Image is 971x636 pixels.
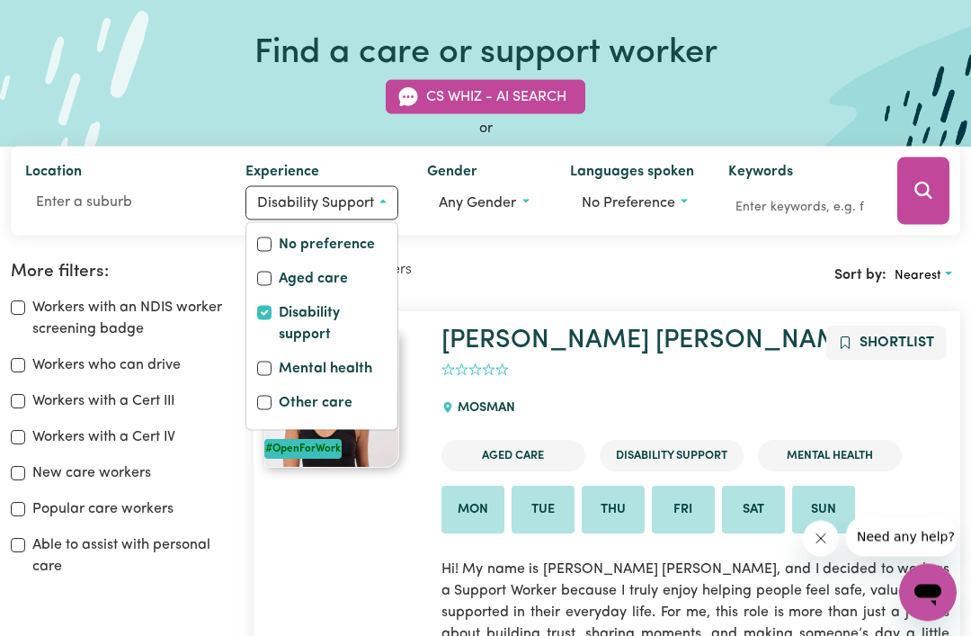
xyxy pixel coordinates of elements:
li: Available on Mon [441,487,504,535]
span: Sort by: [834,269,886,283]
a: [PERSON_NAME] [PERSON_NAME] [441,328,863,354]
label: Aged care [279,268,348,293]
button: Add to shortlist [826,327,946,361]
li: Mental Health [758,441,902,472]
label: Other care [279,392,352,417]
span: Nearest [895,270,941,283]
span: No preference [582,196,675,211]
span: Shortlist [860,336,934,351]
label: Popular care workers [32,499,174,521]
label: No preference [279,234,375,259]
li: Available on Sat [722,487,785,535]
label: Workers with a Cert III [32,391,174,413]
iframe: Button to launch messaging window [899,564,957,622]
button: Sort search results [886,263,960,291]
label: Workers with an NDIS worker screening badge [32,298,232,341]
label: Experience [245,161,319,186]
h1: Find a care or support worker [254,34,717,76]
button: CS Whiz - AI Search [386,80,585,114]
label: Workers who can drive [32,355,181,377]
div: Worker experience options [245,222,398,431]
iframe: Close message [803,521,839,557]
li: Available on Thu [582,487,645,535]
div: MOSMAN [441,385,526,434]
button: Worker experience options [245,186,398,220]
li: Aged Care [441,441,585,472]
button: Worker language preferences [570,186,699,220]
li: Available on Sun [792,487,855,535]
div: add rating by typing an integer from 0 to 5 or pressing arrow keys [441,361,509,381]
label: Mental health [279,358,372,383]
label: Keywords [728,161,793,186]
span: Disability support [257,196,374,211]
h2: More filters: [11,263,232,283]
label: Languages spoken [570,161,694,186]
li: Available on Tue [512,487,575,535]
label: New care workers [32,463,151,485]
input: Enter a suburb [25,186,217,219]
h2: Showing care workers [254,263,607,280]
li: Disability Support [600,441,744,472]
label: Workers with a Cert IV [32,427,175,449]
span: Any gender [439,196,516,211]
button: Worker gender preference [427,186,540,220]
label: Location [25,161,82,186]
li: Available on Fri [652,487,715,535]
div: or [11,118,960,139]
label: Gender [427,161,477,186]
label: Disability support [279,302,387,349]
input: Enter keywords, e.g. full name, interests [728,193,872,221]
div: #OpenForWork [264,440,342,460]
iframe: Message from company [846,517,957,557]
label: Able to assist with personal care [32,535,232,578]
button: Search [897,157,949,225]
